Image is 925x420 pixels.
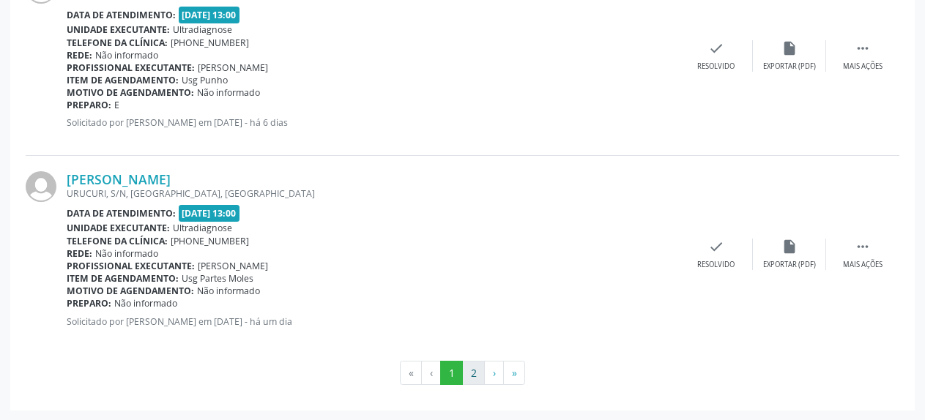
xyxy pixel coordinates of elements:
img: img [26,171,56,202]
p: Solicitado por [PERSON_NAME] em [DATE] - há um dia [67,315,680,328]
b: Preparo: [67,297,111,310]
b: Data de atendimento: [67,207,176,220]
b: Telefone da clínica: [67,37,168,49]
span: Não informado [197,285,260,297]
i: check [708,40,724,56]
b: Telefone da clínica: [67,235,168,247]
span: Não informado [114,297,177,310]
span: Usg Partes Moles [182,272,253,285]
b: Preparo: [67,99,111,111]
b: Rede: [67,49,92,61]
span: [DATE] 13:00 [179,205,240,222]
i:  [855,40,871,56]
span: Não informado [95,247,158,260]
b: Unidade executante: [67,23,170,36]
b: Profissional executante: [67,61,195,74]
a: [PERSON_NAME] [67,171,171,187]
span: Usg Punho [182,74,228,86]
span: Não informado [95,49,158,61]
span: [PHONE_NUMBER] [171,235,249,247]
span: Não informado [197,86,260,99]
span: Ultradiagnose [173,23,232,36]
span: [PHONE_NUMBER] [171,37,249,49]
button: Go to last page [503,361,525,386]
i:  [855,239,871,255]
span: [PERSON_NAME] [198,61,268,74]
div: Exportar (PDF) [763,61,816,72]
i: check [708,239,724,255]
span: [PERSON_NAME] [198,260,268,272]
i: insert_drive_file [781,40,798,56]
span: E [114,99,119,111]
b: Data de atendimento: [67,9,176,21]
b: Motivo de agendamento: [67,86,194,99]
div: Resolvido [697,61,735,72]
button: Go to page 1 [440,361,463,386]
b: Item de agendamento: [67,74,179,86]
b: Rede: [67,247,92,260]
span: Ultradiagnose [173,222,232,234]
div: Exportar (PDF) [763,260,816,270]
div: Mais ações [843,260,883,270]
button: Go to page 2 [462,361,485,386]
i: insert_drive_file [781,239,798,255]
div: URUCURI, S/N, [GEOGRAPHIC_DATA], [GEOGRAPHIC_DATA] [67,187,680,200]
b: Profissional executante: [67,260,195,272]
div: Mais ações [843,61,883,72]
b: Motivo de agendamento: [67,285,194,297]
b: Unidade executante: [67,222,170,234]
p: Solicitado por [PERSON_NAME] em [DATE] - há 6 dias [67,116,680,129]
button: Go to next page [484,361,504,386]
div: Resolvido [697,260,735,270]
b: Item de agendamento: [67,272,179,285]
span: [DATE] 13:00 [179,7,240,23]
ul: Pagination [26,361,899,386]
